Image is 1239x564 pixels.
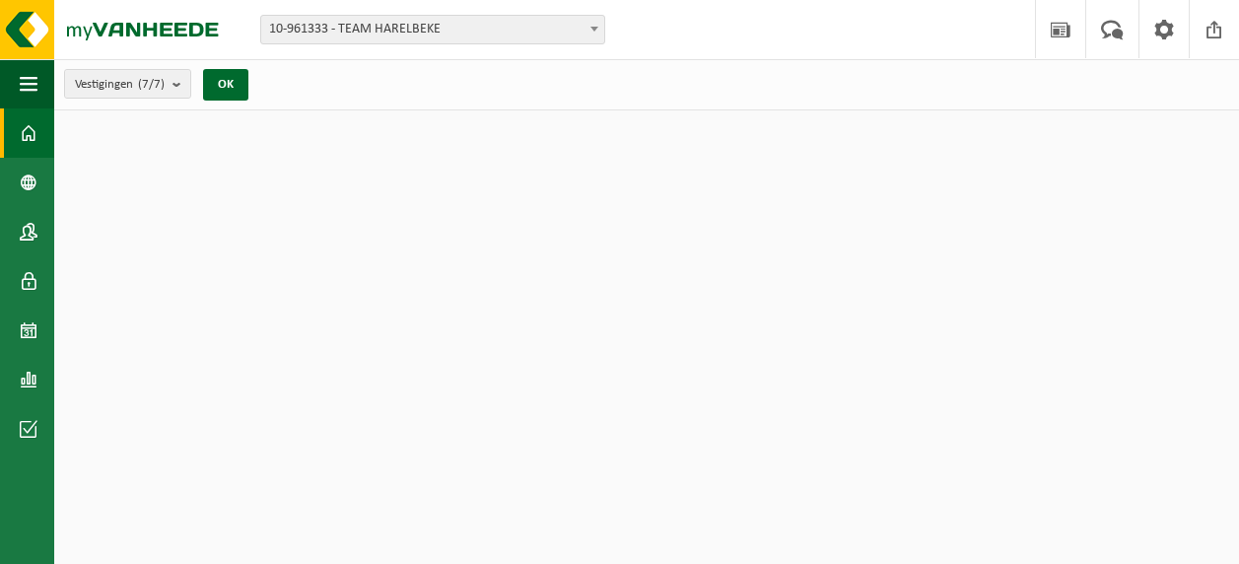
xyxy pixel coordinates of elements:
[261,16,604,43] span: 10-961333 - TEAM HARELBEKE
[260,15,605,44] span: 10-961333 - TEAM HARELBEKE
[203,69,248,101] button: OK
[75,70,165,100] span: Vestigingen
[138,78,165,91] count: (7/7)
[64,69,191,99] button: Vestigingen(7/7)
